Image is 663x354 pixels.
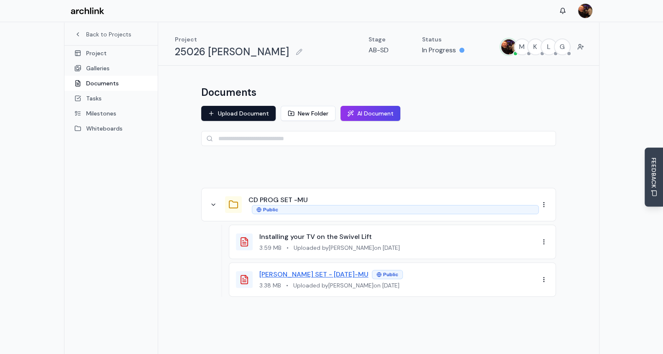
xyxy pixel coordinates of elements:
[527,38,544,55] button: K
[650,158,658,188] span: FEEDBACK
[369,35,389,44] p: Stage
[259,281,281,290] span: 3.38 MB
[422,35,464,44] p: Status
[422,45,456,55] p: In Progress
[201,86,256,99] h1: Documents
[541,39,556,54] span: L
[64,46,158,61] a: Project
[263,206,278,213] span: Public
[383,271,398,278] span: Public
[71,8,104,15] img: Archlink
[248,195,308,205] button: CD PROG SET -MU
[175,45,289,59] h1: 25026 [PERSON_NAME]
[555,39,570,54] span: G
[515,39,530,54] span: M
[645,148,663,207] button: Send Feedback
[340,106,400,121] button: AI Document
[500,38,517,55] button: MARC JONES
[540,38,557,55] button: L
[259,232,372,241] a: Installing your TV on the Swivel Lift
[201,188,556,221] div: CD PROG SET -MUPublic
[175,35,306,44] p: Project
[578,4,592,18] img: MARC JONES
[369,45,389,55] p: AB-SD
[287,244,289,252] span: •
[281,106,335,121] button: New Folder
[74,30,148,38] a: Back to Projects
[501,39,516,54] img: MARC JONES
[528,39,543,54] span: K
[514,38,530,55] button: M
[64,121,158,136] a: Whiteboards
[229,262,556,297] div: [PERSON_NAME] SET - [DATE]-MUPublic3.38 MB•Uploaded by[PERSON_NAME]on [DATE]
[293,281,399,290] span: Uploaded by [PERSON_NAME] on [DATE]
[64,76,158,91] a: Documents
[201,106,276,121] button: Upload Document
[64,106,158,121] a: Milestones
[229,225,556,259] div: Installing your TV on the Swivel Lift3.59 MB•Uploaded by[PERSON_NAME]on [DATE]
[554,38,571,55] button: G
[294,244,400,252] span: Uploaded by [PERSON_NAME] on [DATE]
[64,61,158,76] a: Galleries
[259,244,282,252] span: 3.59 MB
[259,270,369,279] a: [PERSON_NAME] SET - [DATE]-MU
[64,91,158,106] a: Tasks
[286,281,288,290] span: •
